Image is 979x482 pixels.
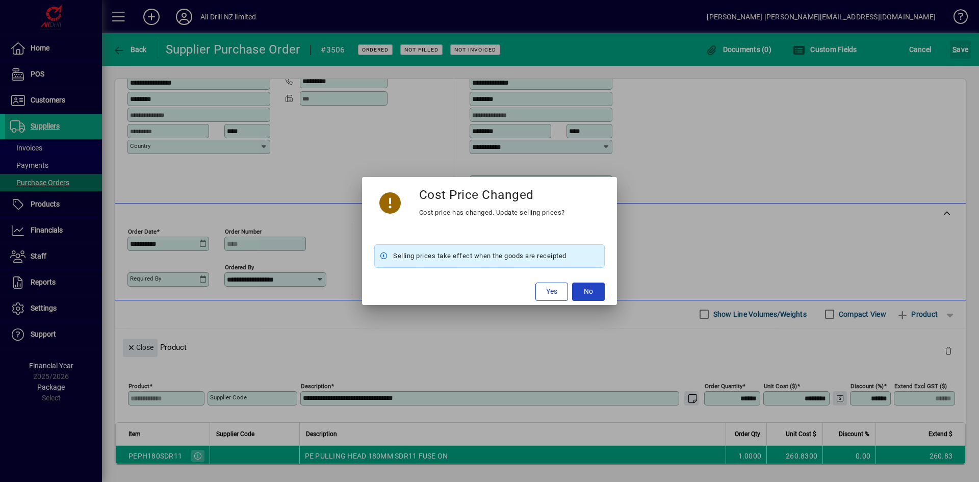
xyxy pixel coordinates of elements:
span: Yes [546,286,557,297]
div: Cost price has changed. Update selling prices? [419,207,565,219]
span: No [584,286,593,297]
button: Yes [535,283,568,301]
span: Selling prices take effect when the goods are receipted [393,250,566,262]
h3: Cost Price Changed [419,187,534,202]
button: No [572,283,605,301]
